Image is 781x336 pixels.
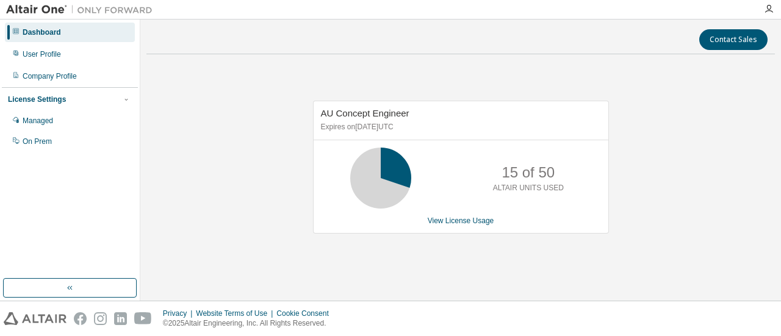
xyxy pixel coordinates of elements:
[23,49,61,59] div: User Profile
[23,116,53,126] div: Managed
[321,108,409,118] span: AU Concept Engineer
[276,309,336,318] div: Cookie Consent
[23,71,77,81] div: Company Profile
[196,309,276,318] div: Website Terms of Use
[114,312,127,325] img: linkedin.svg
[4,312,67,325] img: altair_logo.svg
[134,312,152,325] img: youtube.svg
[8,95,66,104] div: License Settings
[23,27,61,37] div: Dashboard
[699,29,768,50] button: Contact Sales
[163,318,336,329] p: © 2025 Altair Engineering, Inc. All Rights Reserved.
[94,312,107,325] img: instagram.svg
[163,309,196,318] div: Privacy
[493,183,564,193] p: ALTAIR UNITS USED
[321,122,598,132] p: Expires on [DATE] UTC
[6,4,159,16] img: Altair One
[428,216,494,225] a: View License Usage
[23,137,52,146] div: On Prem
[502,162,555,183] p: 15 of 50
[74,312,87,325] img: facebook.svg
